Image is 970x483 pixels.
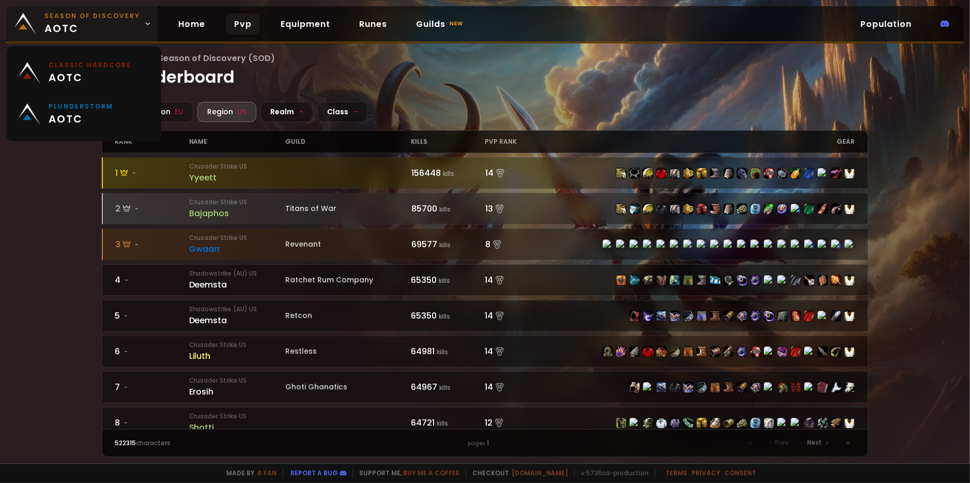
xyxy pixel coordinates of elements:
[411,381,485,394] div: 64967
[448,18,465,30] small: new
[317,102,367,122] div: Class
[670,204,680,214] img: item-226534
[818,382,828,393] img: item-233739
[411,274,485,286] div: 65350
[135,240,138,249] span: -
[102,336,868,367] a: 6-Crusader Strike·USLiluthRestless64981 kills14 item-232187item-231336item-231338item-14617item-2...
[791,311,801,321] img: item-228678
[643,311,653,321] img: item-18728
[804,418,814,428] img: item-20073
[125,276,128,285] span: -
[559,131,855,153] div: gear
[290,469,338,477] a: Report a bug
[723,311,734,321] img: item-226579
[102,52,868,89] h1: HK leaderboard
[102,264,868,296] a: 4-Shadowstrike (AU)·USDeemstaRatchet Rum Company65350 kills14 item-231635item-230913item-231631it...
[804,275,814,285] img: item-230838
[697,275,707,285] img: item-231610
[411,131,485,153] div: kills
[485,274,559,286] div: 14
[115,131,189,153] div: rank
[831,382,841,393] img: item-234974
[102,193,868,224] a: 2-Crusader Strike·USBajaphosTitans of War85700 kills13 item-226533item-228685item-226527item-2213...
[710,382,720,393] img: item-231619
[710,204,720,214] img: item-226531
[750,168,761,178] img: item-230839
[804,168,814,178] img: item-230860
[286,239,411,250] div: Revenant
[616,346,626,357] img: item-231336
[697,418,707,428] img: item-231577
[670,168,680,178] img: item-231581
[818,418,828,428] img: item-227845
[697,311,707,321] img: item-226583
[710,418,720,428] img: item-231579
[791,382,801,393] img: item-233589
[189,305,285,314] small: Shadowstrike (AU) · US
[286,203,411,214] div: Titans of War
[115,202,189,215] div: 2
[485,416,559,429] div: 12
[777,346,788,357] img: item-231287
[6,6,158,41] a: Season of Discoveryaotc
[115,274,189,286] div: 4
[777,204,788,214] img: item-227990
[723,382,734,393] img: item-231165
[683,382,694,393] img: item-231169
[670,382,680,393] img: item-3427
[411,416,485,429] div: 64721
[124,383,128,392] span: -
[135,204,138,214] span: -
[656,382,667,393] img: item-231170
[831,311,841,321] img: item-22408
[697,382,707,393] img: item-231171
[220,469,276,478] span: Made by
[804,204,814,214] img: item-228290
[439,240,451,249] small: kills
[764,168,774,178] img: item-233734
[683,311,694,321] img: item-226580
[115,416,189,429] div: 8
[285,275,411,285] div: Ratchet Rum Company
[683,418,694,428] img: item-20043
[189,131,285,153] div: name
[189,171,285,184] div: Yyeett
[831,346,841,357] img: item-228252
[710,168,720,178] img: item-227076
[831,204,841,214] img: item-228334
[808,438,822,447] span: Next
[818,346,828,357] img: item-228701
[189,233,285,243] small: Crusader Strike · US
[737,168,747,178] img: item-227077
[764,311,774,321] img: item-228687
[670,275,680,285] img: item-226948
[616,204,626,214] img: item-226533
[439,383,451,392] small: kills
[656,204,667,214] img: item-221316
[831,275,841,285] img: item-230737
[844,418,855,428] img: item-19506
[629,204,640,214] img: item-228685
[411,309,485,322] div: 65350
[299,107,303,117] span: -
[408,13,473,35] a: Guildsnew
[135,102,193,122] div: Region
[132,169,136,178] span: -
[844,204,855,214] img: item-19505
[710,311,720,321] img: item-226586
[723,204,734,214] img: item-226530
[285,382,411,393] div: Ghoti Ghanatics
[437,348,448,356] small: kills
[285,131,411,153] div: guild
[411,202,485,215] div: 85700
[44,11,140,36] span: aotc
[102,407,868,439] a: 8-Crusader Strike·USShotti64721 kills12 item-227066item-213344item-227068item-2576item-227070item...
[643,168,653,178] img: item-231057
[189,340,285,350] small: Crusader Strike · US
[764,204,774,214] img: item-227284
[12,94,155,135] a: Plunderstormaotc
[697,204,707,214] img: item-226532
[124,418,128,428] span: -
[485,381,559,394] div: 14
[485,167,559,179] div: 14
